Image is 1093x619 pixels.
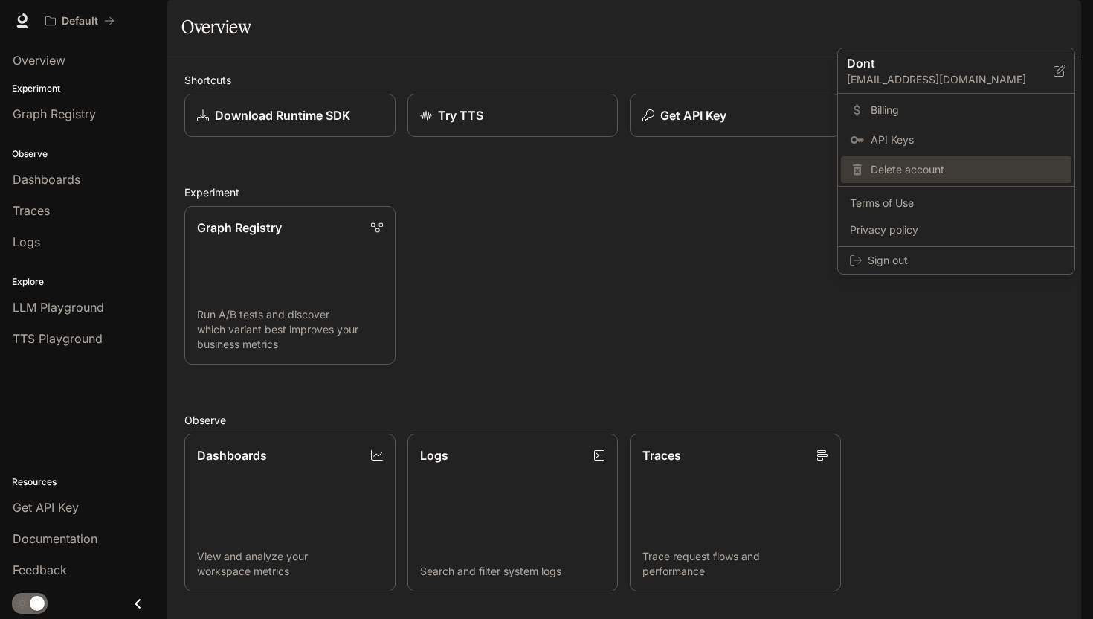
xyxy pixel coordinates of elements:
span: Delete account [871,162,1063,177]
p: [EMAIL_ADDRESS][DOMAIN_NAME] [847,72,1054,87]
div: Sign out [838,247,1074,274]
span: Privacy policy [850,222,1063,237]
a: API Keys [841,126,1071,153]
div: Dont[EMAIL_ADDRESS][DOMAIN_NAME] [838,48,1074,94]
span: Sign out [868,253,1063,268]
a: Billing [841,97,1071,124]
span: Terms of Use [850,196,1063,211]
span: API Keys [871,132,1063,147]
span: Billing [871,103,1063,118]
a: Privacy policy [841,217,1071,243]
p: Dont [847,54,1030,72]
a: Terms of Use [841,190,1071,217]
div: Delete account [841,156,1071,183]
